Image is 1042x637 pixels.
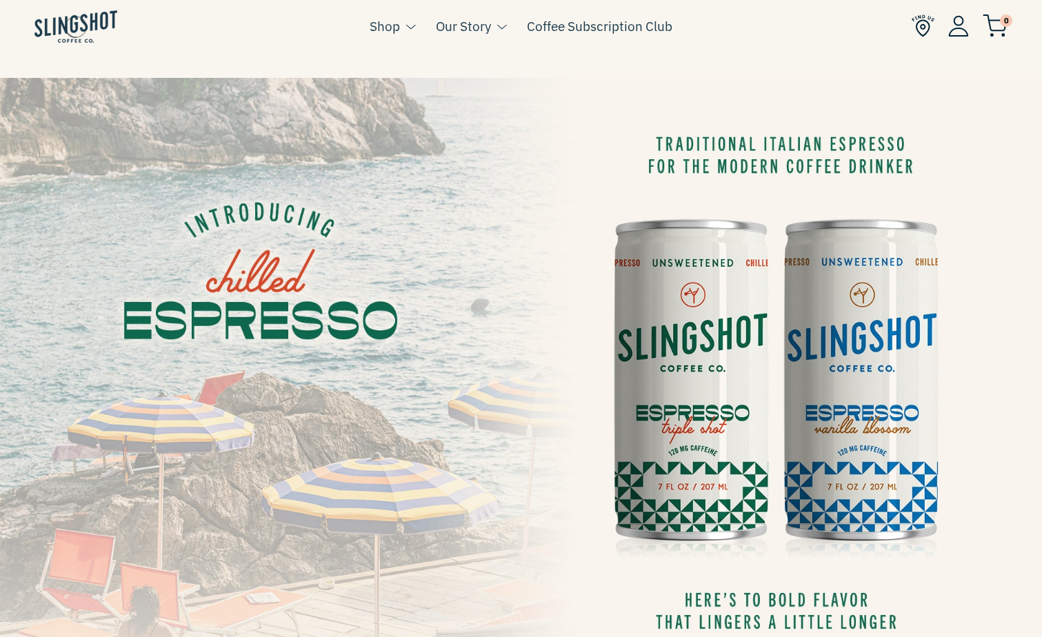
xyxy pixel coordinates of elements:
img: cart [983,14,1008,37]
a: Our Story [436,16,491,37]
span: 0 [1000,14,1012,27]
img: Account [948,15,969,37]
a: Coffee Subscription Club [527,16,672,37]
a: 0 [983,18,1008,34]
a: Shop [370,16,400,37]
img: Find Us [912,14,934,37]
